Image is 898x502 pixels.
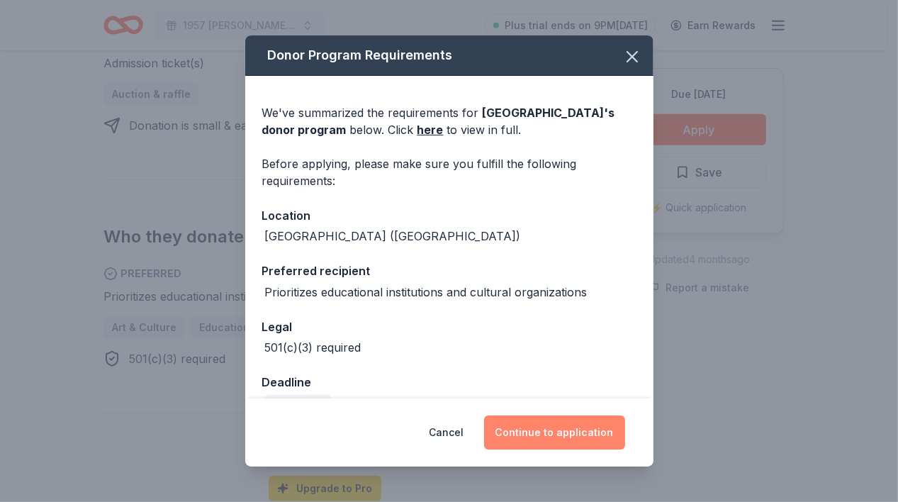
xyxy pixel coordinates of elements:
div: [GEOGRAPHIC_DATA] ([GEOGRAPHIC_DATA]) [265,228,521,245]
button: Cancel [430,415,464,450]
div: We've summarized the requirements for below. Click to view in full. [262,104,636,138]
div: 501(c)(3) required [265,339,361,356]
button: Continue to application [484,415,625,450]
a: here [417,121,444,138]
div: Due [DATE] [265,394,331,414]
div: Prioritizes educational institutions and cultural organizations [265,284,588,301]
div: Deadline [262,373,636,391]
div: Donor Program Requirements [245,35,653,76]
div: Location [262,206,636,225]
div: Preferred recipient [262,262,636,280]
div: Before applying, please make sure you fulfill the following requirements: [262,155,636,189]
div: Legal [262,318,636,336]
